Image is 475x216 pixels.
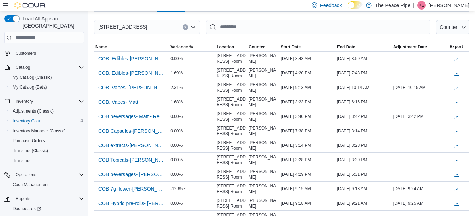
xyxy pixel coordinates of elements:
[10,73,55,82] a: My Catalog (Classic)
[169,83,215,92] div: 2.31%
[13,170,39,179] button: Operations
[215,138,247,152] div: [STREET_ADDRESS] Room
[16,196,30,202] span: Reports
[10,107,57,115] a: Adjustments (Classic)
[169,127,215,135] div: 0.00%
[279,54,336,63] div: [DATE] 8:48 AM
[215,95,247,109] div: [STREET_ADDRESS] Room
[215,153,247,167] div: [STREET_ADDRESS] Room
[13,128,66,134] span: Inventory Manager (Classic)
[10,83,84,91] span: My Catalog (Beta)
[16,65,30,70] span: Catalog
[10,127,69,135] a: Inventory Manager (Classic)
[215,52,247,66] div: [STREET_ADDRESS] Room
[169,69,215,77] div: 1.69%
[95,44,107,50] span: Name
[98,70,165,77] span: COB. Edibles-[PERSON_NAME]
[247,43,279,51] button: Counter
[7,116,87,126] button: Inventory Count
[170,44,193,50] span: Variance %
[7,82,87,92] button: My Catalog (Beta)
[348,1,363,9] input: Dark Mode
[10,137,48,145] a: Purchase Orders
[249,125,278,137] span: [PERSON_NAME]
[249,82,278,93] span: [PERSON_NAME]
[249,53,278,64] span: [PERSON_NAME]
[249,140,278,151] span: [PERSON_NAME]
[392,83,448,92] div: [DATE] 10:15 AM
[7,72,87,82] button: My Catalog (Classic)
[95,169,168,180] button: COB beversages- [PERSON_NAME]
[1,194,87,204] button: Reports
[249,198,278,209] span: [PERSON_NAME]
[215,196,247,210] div: [STREET_ADDRESS] Room
[16,172,36,178] span: Operations
[393,44,427,50] span: Adjustment Date
[98,55,165,62] span: COB. Edibles-[PERSON_NAME] - Recount
[336,199,392,208] div: [DATE] 9:21 AM
[13,194,84,203] span: Reports
[95,126,168,136] button: COB Capsules-[PERSON_NAME]
[336,170,392,179] div: [DATE] 6:31 PM
[336,141,392,150] div: [DATE] 3:28 PM
[215,80,247,95] div: [STREET_ADDRESS] Room
[169,141,215,150] div: 0.00%
[10,83,50,91] a: My Catalog (Beta)
[10,73,84,82] span: My Catalog (Classic)
[10,137,84,145] span: Purchase Orders
[336,69,392,77] div: [DATE] 7:43 PM
[281,44,301,50] span: Start Date
[320,2,342,9] span: Feedback
[279,69,336,77] div: [DATE] 4:20 PM
[13,158,30,163] span: Transfers
[336,112,392,121] div: [DATE] 3:42 PM
[249,154,278,166] span: [PERSON_NAME]
[375,1,411,10] p: The Peace Pipe
[10,117,46,125] a: Inventory Count
[249,169,278,180] span: [PERSON_NAME]
[392,43,448,51] button: Adjustment Date
[336,54,392,63] div: [DATE] 8:59 AM
[279,127,336,135] div: [DATE] 7:38 PM
[95,198,168,209] button: COB Hybrid pre-rolls- [PERSON_NAME] - Recount
[94,43,169,51] button: Name
[13,118,43,124] span: Inventory Count
[7,136,87,146] button: Purchase Orders
[279,112,336,121] div: [DATE] 3:40 PM
[7,146,87,156] button: Transfers (Classic)
[98,185,165,192] span: COB 7g flower-[PERSON_NAME] - Recount
[215,109,247,124] div: [STREET_ADDRESS] Room
[95,53,168,64] button: COB. Edibles-[PERSON_NAME] - Recount
[10,107,84,115] span: Adjustments (Classic)
[98,113,165,120] span: COB beversages- Matt - Recount
[206,20,430,34] input: This is a search bar. After typing your query, hit enter to filter the results lower in the page.
[279,98,336,106] div: [DATE] 3:23 PM
[279,156,336,164] div: [DATE] 3:28 PM
[98,171,165,178] span: COB beversages- [PERSON_NAME]
[20,15,84,29] span: Load All Apps in [GEOGRAPHIC_DATA]
[98,142,165,149] span: COB extracts-[PERSON_NAME]
[16,98,33,104] span: Inventory
[13,170,84,179] span: Operations
[215,167,247,181] div: [STREET_ADDRESS] Room
[1,96,87,106] button: Inventory
[95,97,141,107] button: COB. Vapes- Matt
[10,156,84,165] span: Transfers
[1,62,87,72] button: Catalog
[95,82,168,93] button: COB. Vapes- [PERSON_NAME] - Recount
[13,49,84,58] span: Customers
[13,194,33,203] button: Reports
[13,182,48,187] span: Cash Management
[95,140,168,151] button: COB extracts-[PERSON_NAME]
[13,206,41,211] span: Dashboards
[7,156,87,166] button: Transfers
[7,106,87,116] button: Adjustments (Classic)
[279,141,336,150] div: [DATE] 3:14 PM
[13,49,39,58] a: Customers
[13,148,48,154] span: Transfers (Classic)
[336,156,392,164] div: [DATE] 3:39 PM
[13,84,47,90] span: My Catalog (Beta)
[249,183,278,194] span: [PERSON_NAME]
[418,1,424,10] span: KG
